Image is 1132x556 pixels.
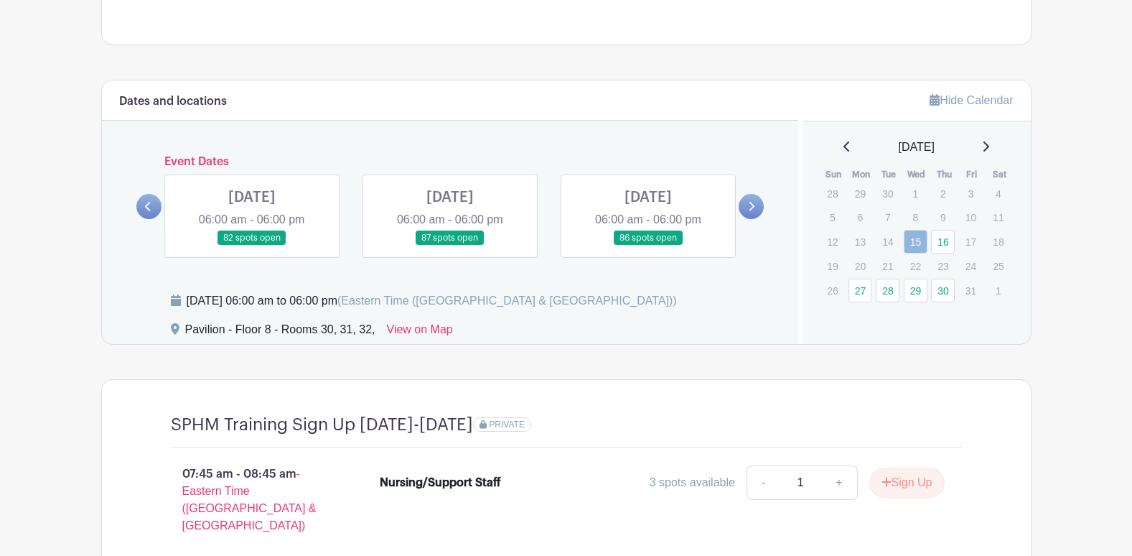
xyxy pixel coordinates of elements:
[959,182,983,205] p: 3
[899,139,935,156] span: [DATE]
[848,279,872,302] a: 27
[931,182,955,205] p: 2
[820,182,844,205] p: 28
[848,206,872,228] p: 6
[986,206,1010,228] p: 11
[904,255,927,277] p: 22
[931,206,955,228] p: 9
[876,231,899,253] p: 14
[876,279,899,302] a: 28
[848,182,872,205] p: 29
[119,95,227,108] h6: Dates and locations
[387,321,453,344] a: View on Map
[820,206,844,228] p: 5
[958,167,986,182] th: Fri
[986,255,1010,277] p: 25
[904,182,927,205] p: 1
[820,231,844,253] p: 12
[903,167,931,182] th: Wed
[959,231,983,253] p: 17
[986,167,1014,182] th: Sat
[820,279,844,302] p: 26
[986,182,1010,205] p: 4
[185,321,375,344] div: Pavilion - Floor 8 - Rooms 30, 31, 32,
[162,155,739,169] h6: Event Dates
[904,279,927,302] a: 29
[380,474,501,491] div: Nursing/Support Staff
[148,460,357,540] p: 07:45 am - 08:45 am
[986,279,1010,302] p: 1
[875,167,903,182] th: Tue
[876,255,899,277] p: 21
[931,255,955,277] p: 23
[876,206,899,228] p: 7
[931,279,955,302] a: 30
[876,182,899,205] p: 30
[821,465,857,500] a: +
[930,94,1013,106] a: Hide Calendar
[820,255,844,277] p: 19
[959,279,983,302] p: 31
[337,295,677,307] span: (Eastern Time ([GEOGRAPHIC_DATA] & [GEOGRAPHIC_DATA]))
[650,474,735,491] div: 3 spots available
[931,230,955,254] a: 16
[171,414,473,435] h4: SPHM Training Sign Up [DATE]-[DATE]
[986,231,1010,253] p: 18
[848,231,872,253] p: 13
[904,206,927,228] p: 8
[930,167,958,182] th: Thu
[182,468,317,532] span: - Eastern Time ([GEOGRAPHIC_DATA] & [GEOGRAPHIC_DATA])
[489,420,525,430] span: PRIVATE
[820,167,848,182] th: Sun
[959,206,983,228] p: 10
[187,292,677,310] div: [DATE] 06:00 am to 06:00 pm
[848,255,872,277] p: 20
[959,255,983,277] p: 24
[869,468,945,498] button: Sign Up
[848,167,876,182] th: Mon
[747,465,780,500] a: -
[904,230,927,254] a: 15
